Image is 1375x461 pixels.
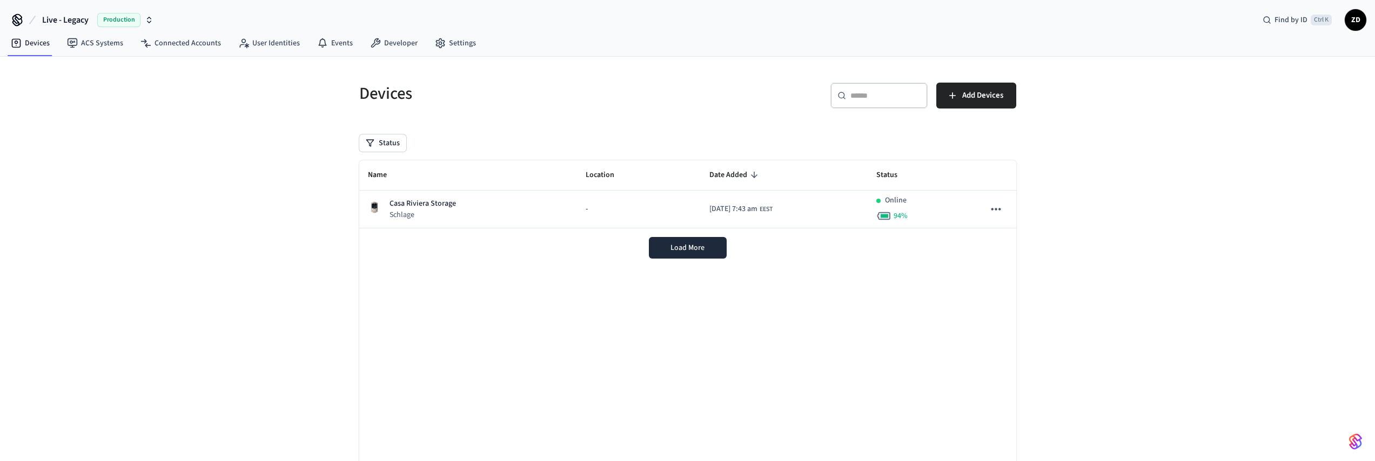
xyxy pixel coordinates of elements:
[894,211,908,221] span: 94 %
[58,33,132,53] a: ACS Systems
[359,160,1016,228] table: sticky table
[649,237,727,259] button: Load More
[876,167,911,184] span: Status
[936,83,1016,109] button: Add Devices
[361,33,426,53] a: Developer
[368,201,381,214] img: Schlage Sense Smart Deadbolt with Camelot Trim, Front
[390,198,456,209] p: Casa Riviera Storage
[368,167,401,184] span: Name
[586,204,588,215] span: -
[1345,9,1366,31] button: ZD
[760,205,773,214] span: EEST
[230,33,308,53] a: User Identities
[308,33,361,53] a: Events
[1254,10,1340,30] div: Find by IDCtrl K
[390,209,456,220] p: Schlage
[42,13,89,26] span: Live - Legacy
[709,204,773,215] div: Europe/Kiev
[885,195,907,206] p: Online
[1275,15,1307,25] span: Find by ID
[359,134,406,152] button: Status
[132,33,230,53] a: Connected Accounts
[426,33,485,53] a: Settings
[97,13,140,27] span: Production
[709,167,761,184] span: Date Added
[2,33,58,53] a: Devices
[1311,15,1332,25] span: Ctrl K
[1349,433,1362,450] img: SeamLogoGradient.69752ec5.svg
[359,83,681,105] h5: Devices
[1346,10,1365,30] span: ZD
[670,242,705,253] span: Load More
[962,89,1003,103] span: Add Devices
[586,167,628,184] span: Location
[709,204,757,215] span: [DATE] 7:43 am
